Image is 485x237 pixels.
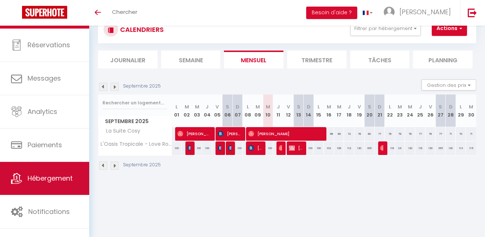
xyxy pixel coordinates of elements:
th: 19 [354,95,365,127]
abbr: M [185,103,189,110]
span: [PERSON_NAME] [187,141,191,155]
div: 78 [354,127,365,141]
th: 12 [283,95,294,127]
div: 66 [324,127,334,141]
div: 130 [446,141,456,155]
th: 29 [456,95,466,127]
div: 100 [172,141,182,155]
span: [PERSON_NAME] [218,127,241,141]
abbr: V [358,103,361,110]
button: Filtrer par hébergement [350,21,421,36]
li: Planning [413,51,473,68]
li: Tâches [350,51,410,68]
div: 130 [354,141,365,155]
div: 130 [426,141,436,155]
span: Messages [28,74,61,83]
span: [PERSON_NAME] [380,141,383,155]
th: 04 [202,95,212,127]
abbr: L [247,103,249,110]
div: 77 [435,127,446,141]
th: 05 [212,95,222,127]
th: 28 [446,95,456,127]
th: 20 [365,95,375,127]
th: 13 [293,95,304,127]
th: 23 [395,95,405,127]
abbr: L [175,103,178,110]
th: 03 [192,95,202,127]
div: 70 [456,127,466,141]
div: 115 [466,141,476,155]
button: Besoin d'aide ? [306,7,357,19]
abbr: L [460,103,462,110]
span: Chercher [112,8,137,16]
abbr: M [398,103,402,110]
abbr: M [337,103,341,110]
div: 71 [466,127,476,141]
div: 69 [334,127,344,141]
img: ... [384,7,395,18]
th: 15 [314,95,324,127]
li: Semaine [161,51,221,68]
abbr: S [368,103,371,110]
div: 119 [415,141,426,155]
th: 16 [324,95,334,127]
th: 02 [182,95,192,127]
p: Septembre 2025 [123,162,161,169]
abbr: V [287,103,290,110]
th: 08 [243,95,253,127]
div: 100 [263,141,273,155]
span: [PERSON_NAME] [289,141,302,155]
button: Actions [432,21,467,36]
th: 01 [172,95,182,127]
abbr: M [408,103,412,110]
li: Trimestre [287,51,347,68]
th: 26 [426,95,436,127]
abbr: L [389,103,391,110]
div: 106 [334,141,344,155]
div: 76 [426,127,436,141]
th: 09 [253,95,263,127]
div: 78 [385,127,395,141]
abbr: J [419,103,422,110]
abbr: J [206,103,209,110]
th: 27 [435,95,446,127]
th: 21 [374,95,385,127]
h3: CALENDRIERS [118,21,164,38]
div: 77 [374,127,385,141]
abbr: M [266,103,270,110]
span: [PERSON_NAME] [279,141,282,155]
span: Analytics [28,107,57,116]
div: 119 [385,141,395,155]
abbr: S [439,103,442,110]
abbr: S [226,103,229,110]
iframe: Chat [454,204,479,232]
span: [PERSON_NAME] [248,127,321,141]
th: 14 [304,95,314,127]
div: 100 [192,141,202,155]
abbr: D [378,103,381,110]
th: 18 [344,95,354,127]
th: 25 [415,95,426,127]
span: Septembre 2025 [98,116,171,127]
span: La Suite Cosy [99,127,142,135]
abbr: D [236,103,239,110]
div: 165 [435,141,446,155]
img: Super Booking [22,6,67,19]
abbr: S [297,103,300,110]
li: Journalier [98,51,158,68]
button: Ouvrir le widget de chat LiveChat [6,3,28,25]
div: 100 [314,141,324,155]
abbr: J [277,103,280,110]
div: 100 [304,141,314,155]
span: Hébergement [28,174,73,183]
div: 165 [365,141,375,155]
abbr: J [348,103,351,110]
th: 22 [385,95,395,127]
div: 79 [395,127,405,141]
div: 114 [456,141,466,155]
span: Réservations [28,40,70,49]
th: 30 [466,95,476,127]
div: 100 [202,141,212,155]
div: 112 [344,141,354,155]
abbr: M [327,103,331,110]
